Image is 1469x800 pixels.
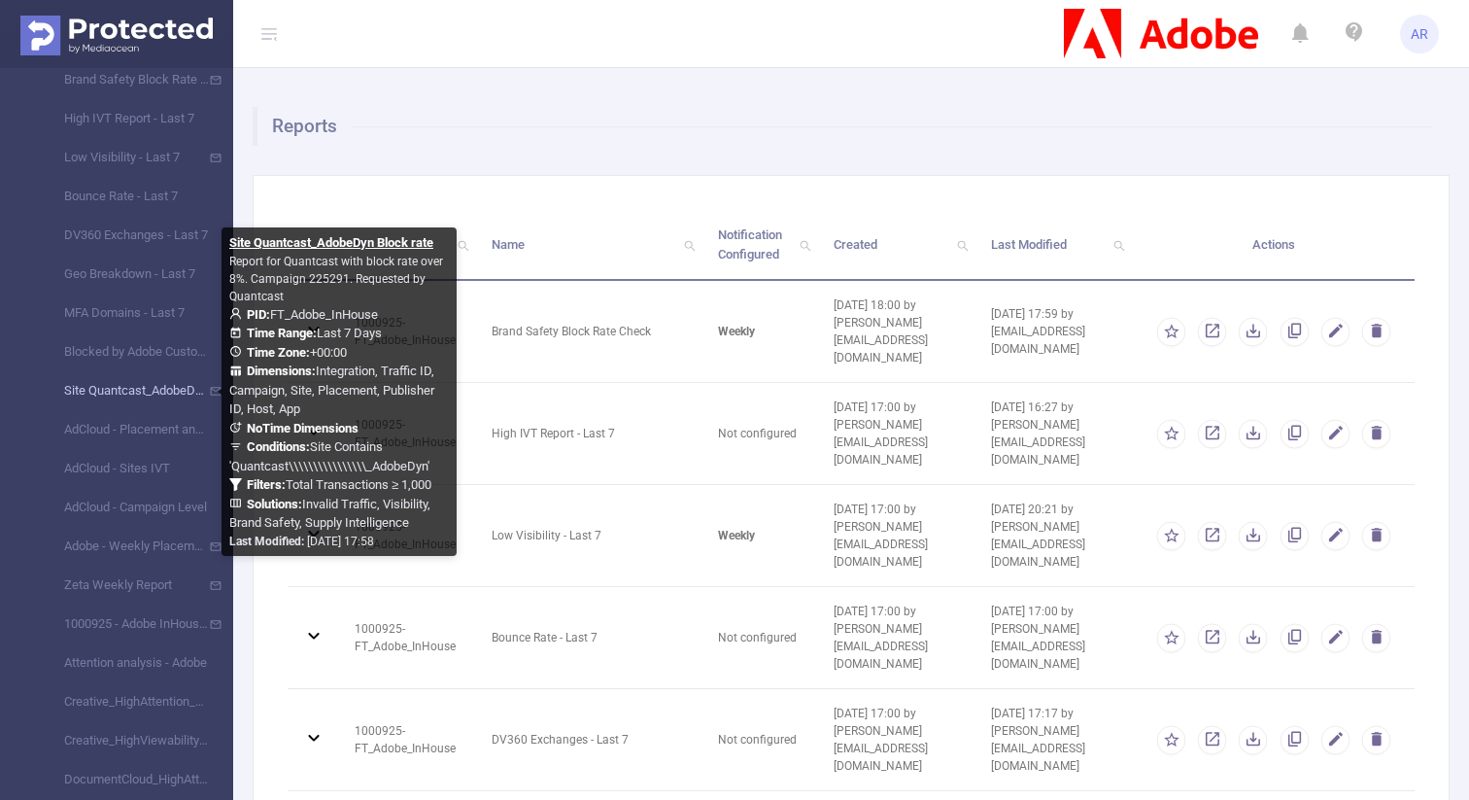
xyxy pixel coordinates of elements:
td: Low Visibility - Last 7 [477,485,703,587]
td: [DATE] 17:00 by [PERSON_NAME][EMAIL_ADDRESS][DOMAIN_NAME] [819,485,975,587]
img: Protected Media [20,16,213,55]
i: icon: user [229,307,247,320]
span: Invalid Traffic, Visibility, Brand Safety, Supply Intelligence [229,497,430,531]
a: Blocked by Adobe Custom Policy [39,332,210,371]
td: [DATE] 20:21 by [PERSON_NAME][EMAIL_ADDRESS][DOMAIN_NAME] [976,485,1133,587]
td: DV360 Exchanges - Last 7 [477,689,703,791]
td: Not configured [703,689,819,791]
span: Name [492,237,525,252]
i: icon: search [1106,210,1133,279]
b: Filters : [247,477,286,492]
span: Notification Configured [718,227,782,261]
b: Dimensions : [247,364,316,378]
td: Not configured [703,587,819,689]
span: Total Transactions ≥ 1,000 [247,477,431,492]
a: Brand Safety Block Rate Check [39,60,210,99]
a: AdCloud - Sites IVT [39,449,210,488]
span: Report for Quantcast with block rate over 8%. Campaign 225291. Requested by Quantcast [229,255,443,303]
i: icon: search [949,210,976,279]
td: [DATE] 17:00 by [PERSON_NAME][EMAIL_ADDRESS][DOMAIN_NAME] [819,689,975,791]
td: [DATE] 17:59 by [EMAIL_ADDRESS][DOMAIN_NAME] [976,281,1133,383]
span: 1000925 - FT_Adobe_InHouse [355,724,456,755]
a: Adobe - Weekly Placement and Sites [39,527,210,566]
b: PID: [247,307,270,322]
td: High IVT Report - Last 7 [477,383,703,485]
span: Actions [1252,237,1295,252]
span: AR [1411,15,1428,53]
a: AdCloud - Placement and Host [39,410,210,449]
td: Not configured [703,383,819,485]
a: Bounce Rate - Last 7 [39,177,210,216]
a: High IVT Report - Last 7 [39,99,210,138]
b: weekly [718,529,755,542]
a: DV360 Exchanges - Last 7 [39,216,210,255]
a: 1000925 - Adobe InHouse Misinformation [39,605,210,643]
i: icon: search [450,210,477,279]
a: DocumentCloud_HighAttention_Sites [39,760,210,799]
a: Zeta Weekly Report [39,566,210,605]
a: Creative_HighAttention_Sites [39,682,210,721]
a: AdCloud - Campaign Level [39,488,210,527]
span: FT_Adobe_InHouse Last 7 Days +00:00 [229,307,434,531]
span: Integration, Traffic ID, Campaign, Site, Placement, Publisher ID, Host, App [229,364,434,416]
a: Geo Breakdown - Last 7 [39,255,210,294]
a: Attention analysis - Adobe [39,643,210,682]
td: [DATE] 16:27 by [PERSON_NAME][EMAIL_ADDRESS][DOMAIN_NAME] [976,383,1133,485]
a: Site Quantcast_AdobeDyn Block rate [39,371,210,410]
span: Site Contains 'Quantcast\\\\\\\\\\\\\\\\_AdobeDyn' [229,439,429,473]
td: Bounce Rate - Last 7 [477,587,703,689]
i: icon: search [676,210,703,279]
a: MFA Domains - Last 7 [39,294,210,332]
b: Time Zone: [247,345,310,360]
td: Brand Safety Block Rate Check [477,281,703,383]
td: [DATE] 17:00 by [PERSON_NAME][EMAIL_ADDRESS][DOMAIN_NAME] [976,587,1133,689]
td: [DATE] 17:17 by [PERSON_NAME][EMAIL_ADDRESS][DOMAIN_NAME] [976,689,1133,791]
span: Last Modified [991,237,1067,252]
td: [DATE] 17:00 by [PERSON_NAME][EMAIL_ADDRESS][DOMAIN_NAME] [819,587,975,689]
td: [DATE] 18:00 by [PERSON_NAME][EMAIL_ADDRESS][DOMAIN_NAME] [819,281,975,383]
b: weekly [718,325,755,338]
b: Site Quantcast_AdobeDyn Block rate [229,235,433,250]
span: 1000925 - FT_Adobe_InHouse [355,622,456,653]
i: icon: search [792,210,819,279]
b: Last Modified: [229,535,304,548]
a: Creative_HighViewability_Sites [39,721,210,760]
h1: Reports [253,107,1433,146]
span: Created [834,237,877,252]
b: Solutions : [247,497,302,511]
b: No Time Dimensions [247,421,359,435]
td: [DATE] 17:00 by [PERSON_NAME][EMAIL_ADDRESS][DOMAIN_NAME] [819,383,975,485]
b: Conditions : [247,439,310,454]
a: Low Visibility - Last 7 [39,138,210,177]
span: [DATE] 17:58 [229,535,374,548]
b: Time Range: [247,326,317,340]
